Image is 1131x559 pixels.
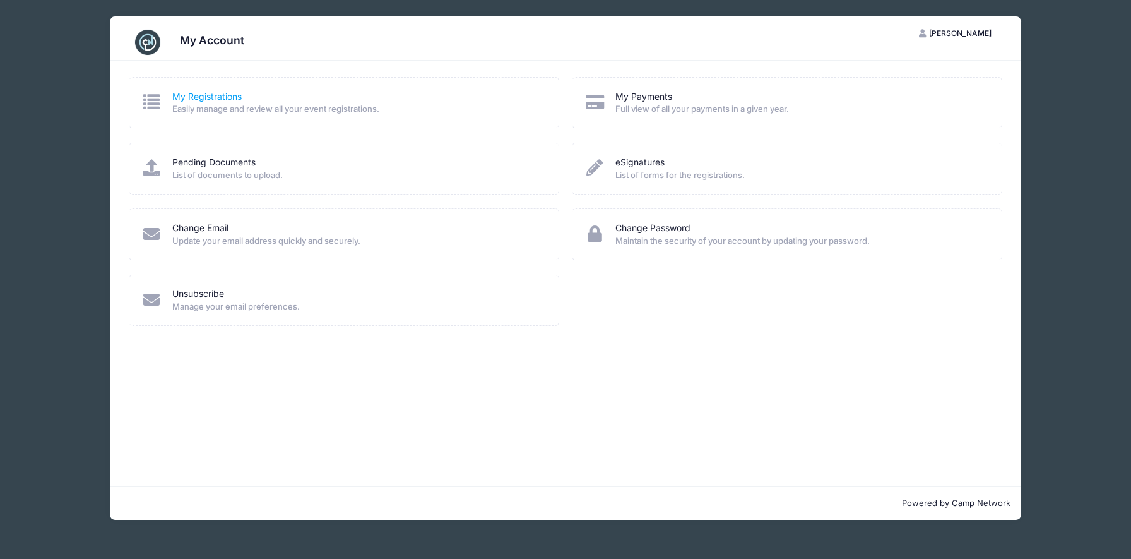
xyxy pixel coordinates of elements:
[908,23,1003,44] button: [PERSON_NAME]
[172,103,542,116] span: Easily manage and review all your event registrations.
[615,222,690,235] a: Change Password
[615,103,985,116] span: Full view of all your payments in a given year.
[615,169,985,182] span: List of forms for the registrations.
[172,90,242,104] a: My Registrations
[121,497,1011,510] p: Powered by Camp Network
[172,287,224,301] a: Unsubscribe
[172,156,256,169] a: Pending Documents
[172,169,542,182] span: List of documents to upload.
[615,156,665,169] a: eSignatures
[172,301,542,313] span: Manage your email preferences.
[172,235,542,248] span: Update your email address quickly and securely.
[180,33,244,47] h3: My Account
[615,90,672,104] a: My Payments
[172,222,228,235] a: Change Email
[135,30,160,55] img: CampNetwork
[929,28,992,38] span: [PERSON_NAME]
[615,235,985,248] span: Maintain the security of your account by updating your password.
